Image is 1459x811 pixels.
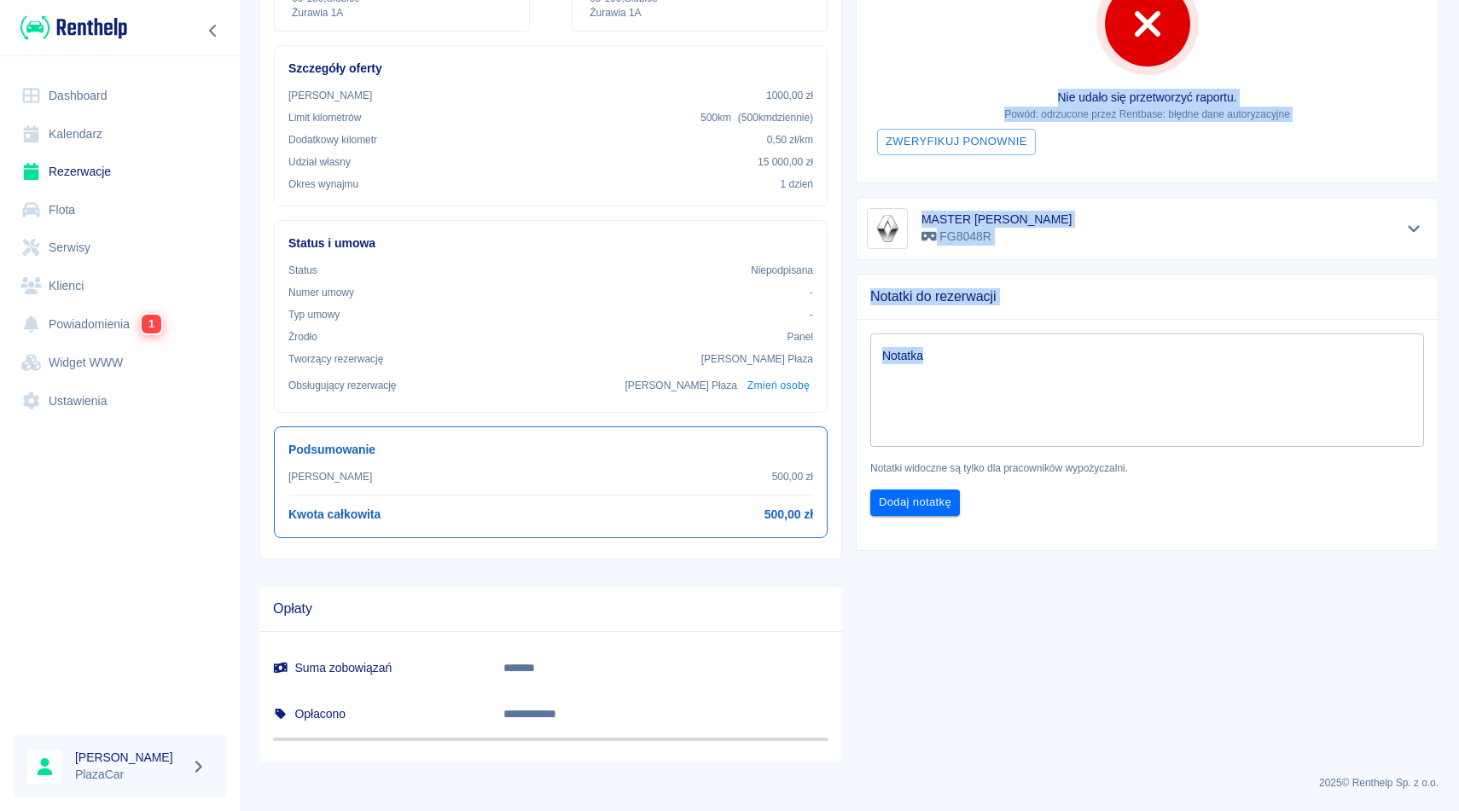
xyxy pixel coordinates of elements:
[292,6,512,20] p: Żurawia 1A
[273,738,828,741] span: Nadpłata: 0,00 zł
[870,107,1424,122] p: Powód: odrzucone przez Rentbase: błędne dane autoryzacyjne
[273,600,828,617] span: Opłaty
[810,307,813,322] p: -
[766,88,813,103] p: 1000,00 zł
[700,110,813,125] p: 500 km
[288,506,381,524] h6: Kwota całkowita
[788,329,814,345] p: Panel
[273,705,476,722] h6: Opłacono
[767,132,813,148] p: 0,50 zł /km
[14,153,226,191] a: Rezerwacje
[14,14,127,42] a: Renthelp logo
[288,154,351,170] p: Udział własny
[921,228,1072,246] p: FG8048R
[75,749,184,766] h6: [PERSON_NAME]
[75,766,184,784] p: PlazaCar
[288,177,358,192] p: Okres wynajmu
[590,6,810,20] p: Żurawia 1A
[201,20,226,42] button: Zwiń nawigację
[20,14,127,42] img: Renthelp logo
[870,489,960,516] button: Dodaj notatkę
[870,89,1424,107] p: Nie udało się przetworzyć raportu.
[14,191,226,229] a: Flota
[288,88,372,103] p: [PERSON_NAME]
[877,129,1036,155] button: Zweryfikuj ponownie
[288,469,372,484] p: [PERSON_NAME]
[288,441,813,459] h6: Podsumowanie
[288,60,813,78] h6: Szczegóły oferty
[14,115,226,154] a: Kalendarz
[14,267,226,305] a: Klienci
[273,659,476,676] h6: Suma zobowiązań
[14,382,226,420] a: Ustawienia
[751,263,813,278] p: Niepodpisana
[142,315,161,333] span: 1
[288,235,813,252] h6: Status i umowa
[288,132,377,148] p: Dodatkowy kilometr
[701,351,813,367] p: [PERSON_NAME] Płaza
[1400,217,1428,240] button: Pokaż szczegóły
[288,263,317,278] p: Status
[764,506,813,524] h6: 500,00 zł
[14,344,226,382] a: Widget WWW
[870,461,1424,476] p: Notatki widoczne są tylko dla pracowników wypożyczalni.
[14,229,226,267] a: Serwisy
[870,211,904,246] img: Image
[288,307,340,322] p: Typ umowy
[288,110,361,125] p: Limit kilometrów
[921,211,1072,228] h6: MASTER [PERSON_NAME]
[288,329,317,345] p: Żrodło
[781,177,813,192] p: 1 dzień
[810,285,813,300] p: -
[14,77,226,115] a: Dashboard
[772,469,813,484] p: 500,00 zł
[259,775,1439,791] p: 2025 © Renthelp Sp. z o.o.
[288,285,354,300] p: Numer umowy
[14,304,226,344] a: Powiadomienia1
[625,378,737,393] p: [PERSON_NAME] Płaza
[870,288,1424,305] span: Notatki do rezerwacji
[288,351,383,367] p: Tworzący rezerwację
[738,112,813,124] span: ( 500 km dziennie )
[288,378,397,393] p: Obsługujący rezerwację
[758,154,813,170] p: 15 000,00 zł
[744,374,813,398] button: Zmień osobę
